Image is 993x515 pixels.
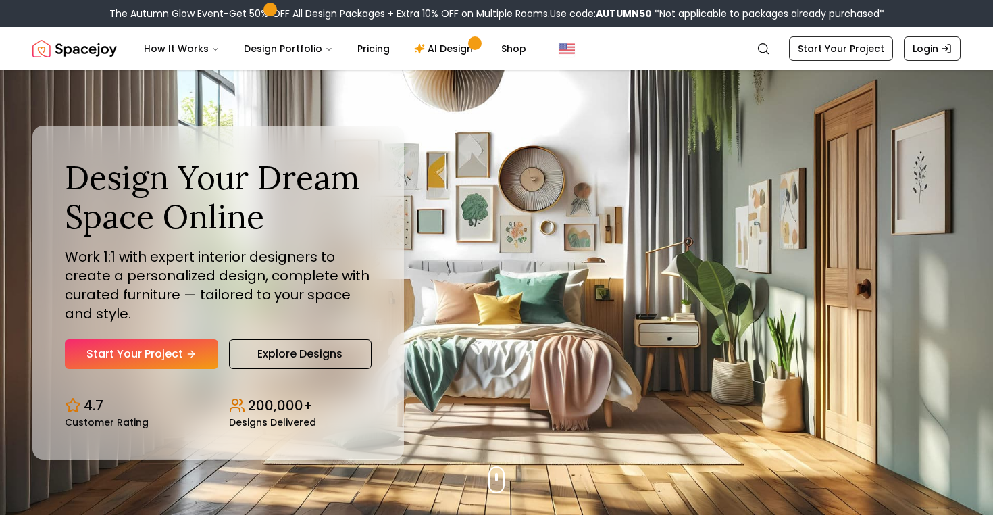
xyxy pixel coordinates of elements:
[65,158,372,236] h1: Design Your Dream Space Online
[32,27,961,70] nav: Global
[233,35,344,62] button: Design Portfolio
[109,7,884,20] div: The Autumn Glow Event-Get 50% OFF All Design Packages + Extra 10% OFF on Multiple Rooms.
[229,339,372,369] a: Explore Designs
[133,35,537,62] nav: Main
[347,35,401,62] a: Pricing
[65,385,372,427] div: Design stats
[248,396,313,415] p: 200,000+
[550,7,652,20] span: Use code:
[559,41,575,57] img: United States
[904,36,961,61] a: Login
[65,418,149,427] small: Customer Rating
[596,7,652,20] b: AUTUMN50
[229,418,316,427] small: Designs Delivered
[84,396,103,415] p: 4.7
[652,7,884,20] span: *Not applicable to packages already purchased*
[32,35,117,62] img: Spacejoy Logo
[403,35,488,62] a: AI Design
[32,35,117,62] a: Spacejoy
[133,35,230,62] button: How It Works
[490,35,537,62] a: Shop
[65,247,372,323] p: Work 1:1 with expert interior designers to create a personalized design, complete with curated fu...
[789,36,893,61] a: Start Your Project
[65,339,218,369] a: Start Your Project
